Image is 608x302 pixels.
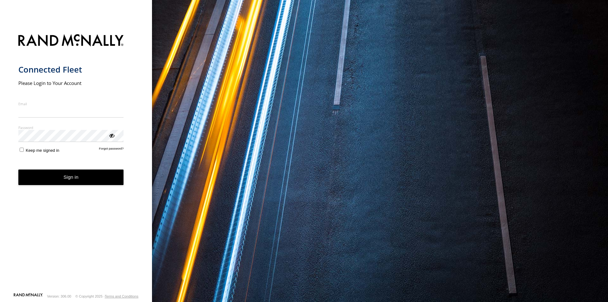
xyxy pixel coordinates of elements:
[18,101,124,106] label: Email
[14,293,43,299] a: Visit our Website
[108,132,115,138] div: ViewPassword
[18,33,124,49] img: Rand McNally
[47,294,71,298] div: Version: 306.00
[75,294,138,298] div: © Copyright 2025 -
[18,30,134,292] form: main
[18,80,124,86] h2: Please Login to Your Account
[26,148,59,153] span: Keep me signed in
[18,125,124,130] label: Password
[18,64,124,75] h1: Connected Fleet
[18,170,124,185] button: Sign in
[105,294,138,298] a: Terms and Conditions
[20,148,24,152] input: Keep me signed in
[99,147,124,153] a: Forgot password?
